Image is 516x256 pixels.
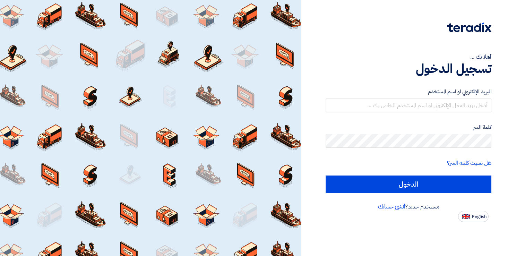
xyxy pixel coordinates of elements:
[326,123,491,131] label: كلمة السر
[326,61,491,76] h1: تسجيل الدخول
[447,159,491,167] a: هل نسيت كلمة السر؟
[378,203,405,211] a: أنشئ حسابك
[458,211,489,222] button: English
[326,53,491,61] div: أهلا بك ...
[447,23,491,32] img: Teradix logo
[326,176,491,193] input: الدخول
[472,214,487,219] span: English
[326,88,491,96] label: البريد الإلكتروني او اسم المستخدم
[326,99,491,112] input: أدخل بريد العمل الإلكتروني او اسم المستخدم الخاص بك ...
[462,214,470,219] img: en-US.png
[326,203,491,211] div: مستخدم جديد؟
